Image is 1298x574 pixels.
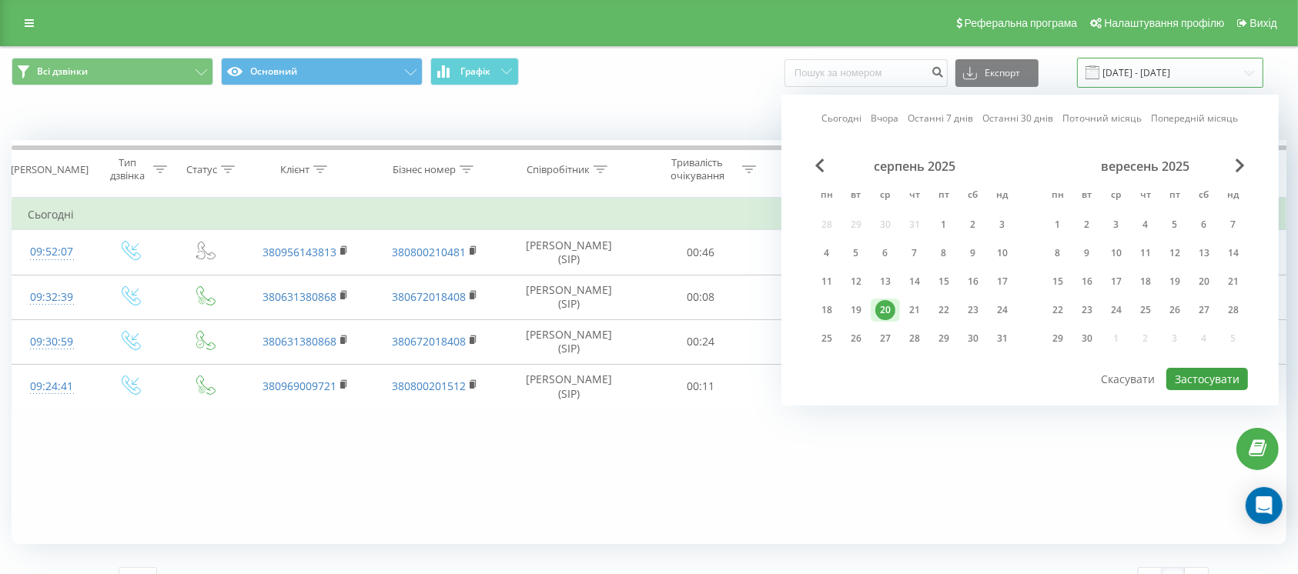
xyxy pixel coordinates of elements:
[1043,327,1072,350] div: пн 29 вер 2025 р.
[929,242,958,265] div: пт 8 серп 2025 р.
[1189,213,1219,236] div: сб 6 вер 2025 р.
[812,327,841,350] div: пн 25 серп 2025 р.
[1076,185,1099,208] abbr: вівторок
[929,270,958,293] div: пт 15 серп 2025 р.
[815,159,825,172] span: Previous Month
[991,185,1014,208] abbr: неділя
[905,272,925,292] div: 14
[988,299,1017,322] div: нд 24 серп 2025 р.
[763,275,888,319] td: 00:43
[263,289,336,304] a: 380631380868
[1165,272,1185,292] div: 19
[958,327,988,350] div: сб 30 серп 2025 р.
[846,272,866,292] div: 12
[871,327,900,350] div: ср 27 серп 2025 р.
[900,299,929,322] div: чт 21 серп 2025 р.
[1077,329,1097,349] div: 30
[1194,215,1214,235] div: 6
[815,185,838,208] abbr: понеділок
[1048,243,1068,263] div: 8
[763,364,888,409] td: 01:56
[1043,270,1072,293] div: пн 15 вер 2025 р.
[1160,213,1189,236] div: пт 5 вер 2025 р.
[500,319,639,364] td: [PERSON_NAME] (SIP)
[1193,185,1216,208] abbr: субота
[963,300,983,320] div: 23
[983,112,1054,126] a: Останні 30 днів
[1106,243,1126,263] div: 10
[1106,215,1126,235] div: 3
[1106,272,1126,292] div: 17
[392,334,466,349] a: 380672018408
[639,364,764,409] td: 00:11
[12,58,213,85] button: Всі дзвінки
[875,329,895,349] div: 27
[817,329,837,349] div: 25
[1106,300,1126,320] div: 24
[934,272,954,292] div: 15
[929,299,958,322] div: пт 22 серп 2025 р.
[1048,272,1068,292] div: 15
[1048,215,1068,235] div: 1
[280,163,309,176] div: Клієнт
[1077,243,1097,263] div: 9
[500,230,639,275] td: [PERSON_NAME] (SIP)
[1189,299,1219,322] div: сб 27 вер 2025 р.
[1136,243,1156,263] div: 11
[992,300,1012,320] div: 24
[763,230,888,275] td: 01:22
[958,213,988,236] div: сб 2 серп 2025 р.
[1104,17,1224,29] span: Налаштування профілю
[1072,327,1102,350] div: вт 30 вер 2025 р.
[1043,159,1248,174] div: вересень 2025
[871,270,900,293] div: ср 13 серп 2025 р.
[105,156,149,182] div: Тип дзвінка
[1160,242,1189,265] div: пт 12 вер 2025 р.
[905,300,925,320] div: 21
[962,185,985,208] abbr: субота
[1152,112,1239,126] a: Попередній місяць
[841,299,871,322] div: вт 19 серп 2025 р.
[1222,185,1245,208] abbr: неділя
[1219,213,1248,236] div: нд 7 вер 2025 р.
[430,58,519,85] button: Графік
[28,372,76,402] div: 09:24:41
[1166,368,1248,390] button: Застосувати
[1163,185,1186,208] abbr: п’ятниця
[934,243,954,263] div: 8
[929,213,958,236] div: пт 1 серп 2025 р.
[1246,487,1283,524] div: Open Intercom Messenger
[392,379,466,393] a: 380800201512
[875,272,895,292] div: 13
[992,243,1012,263] div: 10
[1102,270,1131,293] div: ср 17 вер 2025 р.
[1131,213,1160,236] div: чт 4 вер 2025 р.
[1189,270,1219,293] div: сб 20 вер 2025 р.
[841,327,871,350] div: вт 26 серп 2025 р.
[527,163,590,176] div: Співробітник
[934,329,954,349] div: 29
[875,243,895,263] div: 6
[812,242,841,265] div: пн 4 серп 2025 р.
[822,112,862,126] a: Сьогодні
[1223,272,1243,292] div: 21
[1072,213,1102,236] div: вт 2 вер 2025 р.
[221,58,423,85] button: Основний
[958,270,988,293] div: сб 16 серп 2025 р.
[845,185,868,208] abbr: вівторок
[988,242,1017,265] div: нд 10 серп 2025 р.
[1048,329,1068,349] div: 29
[500,364,639,409] td: [PERSON_NAME] (SIP)
[639,319,764,364] td: 00:24
[841,242,871,265] div: вт 5 серп 2025 р.
[900,242,929,265] div: чт 7 серп 2025 р.
[763,319,888,364] td: 00:25
[1160,299,1189,322] div: пт 26 вер 2025 р.
[1219,270,1248,293] div: нд 21 вер 2025 р.
[875,300,895,320] div: 20
[1063,112,1142,126] a: Поточний місяць
[871,242,900,265] div: ср 6 серп 2025 р.
[1250,17,1277,29] span: Вихід
[963,243,983,263] div: 9
[900,327,929,350] div: чт 28 серп 2025 р.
